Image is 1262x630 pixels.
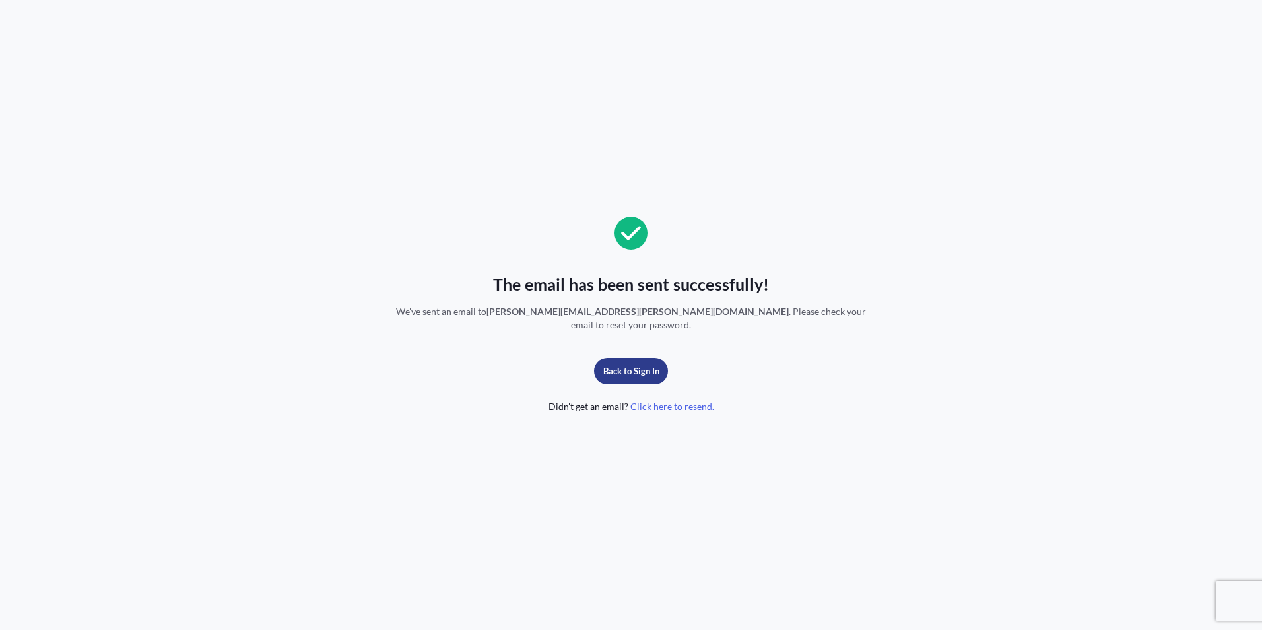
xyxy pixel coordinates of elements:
[603,365,659,378] p: Back to Sign In
[594,358,668,384] button: Back to Sign In
[486,306,789,317] span: [PERSON_NAME][EMAIL_ADDRESS][PERSON_NAME][DOMAIN_NAME]
[493,273,769,295] span: The email has been sent successfully!
[630,400,714,413] span: Click here to resend.
[548,400,714,413] span: Didn't get an email?
[394,305,868,332] span: We've sent an email to . Please check your email to reset your password.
